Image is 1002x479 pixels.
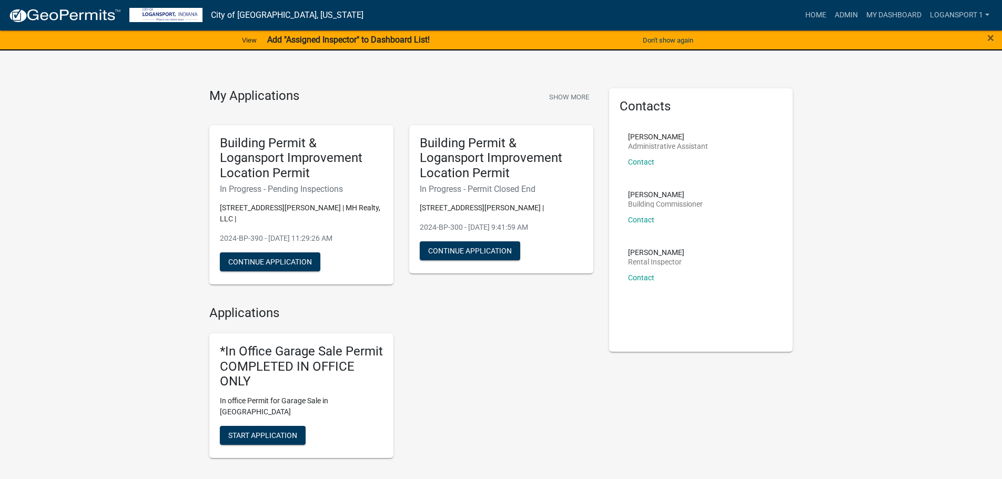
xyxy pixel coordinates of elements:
p: 2024-BP-390 - [DATE] 11:29:26 AM [220,233,383,244]
p: Administrative Assistant [628,142,708,150]
button: Close [987,32,994,44]
a: View [238,32,261,49]
h5: Building Permit & Logansport Improvement Location Permit [220,136,383,181]
p: [STREET_ADDRESS][PERSON_NAME] | MH Realty, LLC | [220,202,383,225]
button: Continue Application [420,241,520,260]
a: My Dashboard [862,5,926,25]
a: City of [GEOGRAPHIC_DATA], [US_STATE] [211,6,363,24]
button: Continue Application [220,252,320,271]
a: Contact [628,158,654,166]
a: Contact [628,273,654,282]
p: [PERSON_NAME] [628,191,703,198]
p: [PERSON_NAME] [628,249,684,256]
a: Contact [628,216,654,224]
span: Start Application [228,431,297,440]
h5: *In Office Garage Sale Permit COMPLETED IN OFFICE ONLY [220,344,383,389]
h4: My Applications [209,88,299,104]
h5: Contacts [620,99,783,114]
p: Rental Inspector [628,258,684,266]
p: In office Permit for Garage Sale in [GEOGRAPHIC_DATA] [220,395,383,417]
h5: Building Permit & Logansport Improvement Location Permit [420,136,583,181]
p: 2024-BP-300 - [DATE] 9:41:59 AM [420,222,583,233]
h4: Applications [209,305,593,321]
button: Don't show again [639,32,697,49]
button: Show More [545,88,593,106]
img: City of Logansport, Indiana [129,8,203,22]
p: Building Commissioner [628,200,703,208]
h6: In Progress - Pending Inspections [220,184,383,194]
a: Admin [831,5,862,25]
p: [STREET_ADDRESS][PERSON_NAME] | [420,202,583,213]
strong: Add "Assigned Inspector" to Dashboard List! [267,35,430,45]
span: × [987,30,994,45]
a: Home [801,5,831,25]
a: Logansport 1 [926,5,994,25]
button: Start Application [220,426,306,445]
h6: In Progress - Permit Closed End [420,184,583,194]
p: [PERSON_NAME] [628,133,708,140]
